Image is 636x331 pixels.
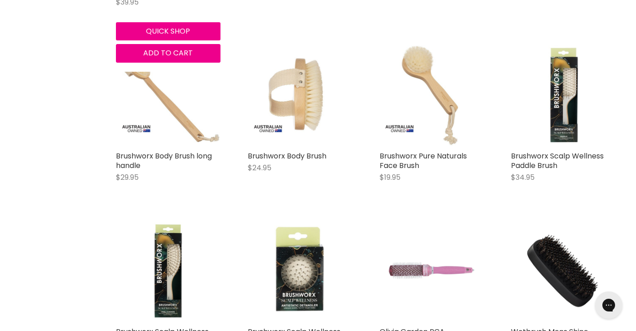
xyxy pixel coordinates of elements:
button: Add to cart [116,44,220,62]
button: Quick shop [116,22,220,40]
img: Brushworx Body Brush [248,43,352,147]
a: Brushworx Pure Naturals Face Brush [380,151,467,171]
a: Olivia Garden BCA NanoThermic Ceramic & Ion Round Thermal Brush 2024 [380,218,484,323]
a: Wetbrush Mens Shine Enhancer Black [511,218,616,323]
span: $29.95 [116,172,139,183]
span: Add to cart [143,48,193,58]
a: Brushworx Scalp Wellness Anti Static Detangler [248,218,352,323]
iframe: Gorgias live chat messenger [591,288,627,322]
img: Brushworx Body Brush long handle [116,43,220,147]
span: $34.95 [511,172,535,183]
a: Brushworx Body Brush [248,151,326,161]
a: Brushworx Scalp Wellness Paddle Brush [511,151,604,171]
a: Brushworx Body Brush long handle [116,151,212,171]
span: $19.95 [380,172,401,183]
img: Olivia Garden BCA NanoThermic Ceramic & Ion Round Thermal Brush 2024 [380,255,484,286]
img: Brushworx Scalp Wellness Paddle Brush [511,43,616,147]
img: Brushworx Pure Naturals Face Brush [380,43,484,147]
a: Brushworx Scalp Wellness Cushion Brush [116,218,220,323]
span: $24.95 [248,163,271,173]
